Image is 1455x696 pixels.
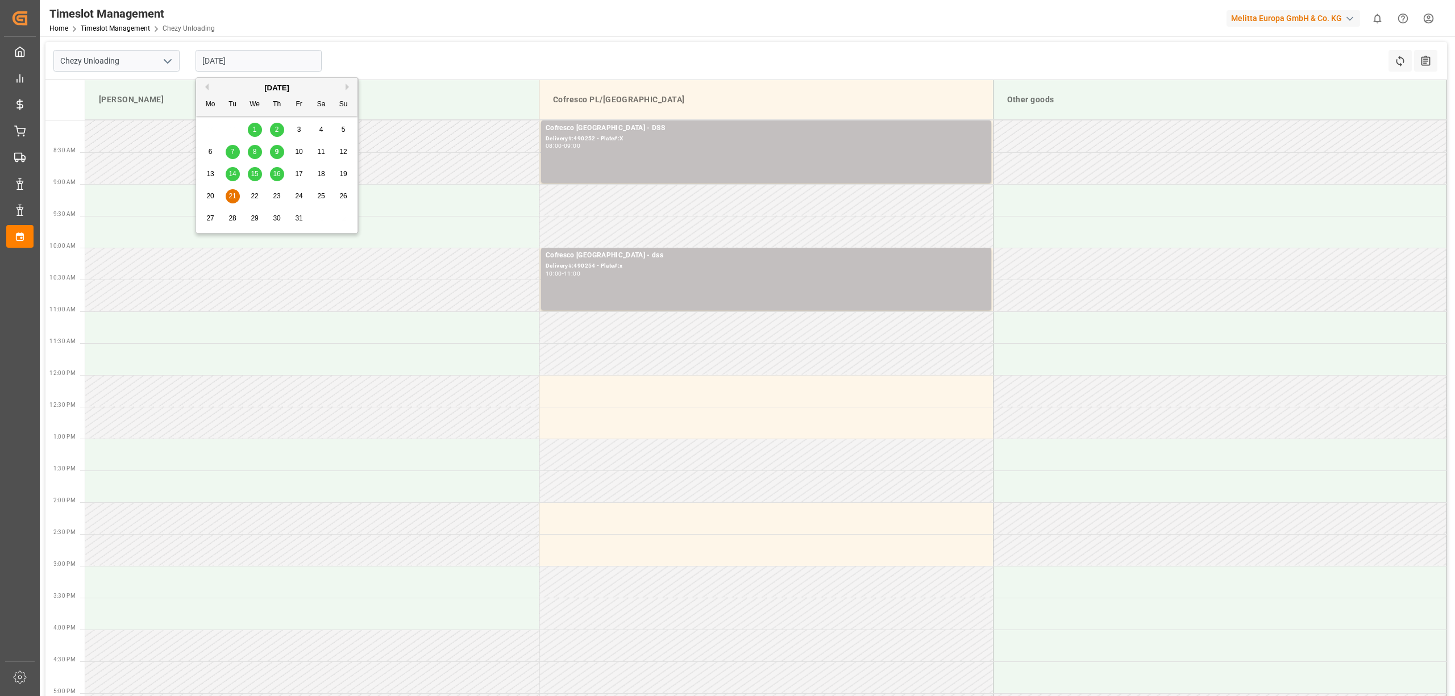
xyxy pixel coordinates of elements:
[49,274,76,281] span: 10:30 AM
[1003,89,1438,110] div: Other goods
[226,211,240,226] div: Choose Tuesday, October 28th, 2025
[562,271,564,276] div: -
[270,167,284,181] div: Choose Thursday, October 16th, 2025
[49,5,215,22] div: Timeslot Management
[270,145,284,159] div: Choose Thursday, October 9th, 2025
[292,211,306,226] div: Choose Friday, October 31st, 2025
[336,123,351,137] div: Choose Sunday, October 5th, 2025
[53,50,180,72] input: Type to search/select
[295,148,302,156] span: 10
[53,497,76,503] span: 2:00 PM
[295,214,302,222] span: 31
[159,52,176,70] button: open menu
[196,82,357,94] div: [DATE]
[53,624,76,631] span: 4:00 PM
[317,170,325,178] span: 18
[1227,7,1365,29] button: Melitta Europa GmbH & Co. KG
[270,123,284,137] div: Choose Thursday, October 2nd, 2025
[562,143,564,148] div: -
[546,143,562,148] div: 08:00
[49,370,76,376] span: 12:00 PM
[248,189,262,203] div: Choose Wednesday, October 22nd, 2025
[292,145,306,159] div: Choose Friday, October 10th, 2025
[275,148,279,156] span: 9
[49,338,76,344] span: 11:30 AM
[226,189,240,203] div: Choose Tuesday, October 21st, 2025
[53,593,76,599] span: 3:30 PM
[319,126,323,134] span: 4
[292,98,306,112] div: Fr
[226,167,240,181] div: Choose Tuesday, October 14th, 2025
[314,167,329,181] div: Choose Saturday, October 18th, 2025
[546,261,987,271] div: Delivery#:490254 - Plate#:x
[270,211,284,226] div: Choose Thursday, October 30th, 2025
[203,189,218,203] div: Choose Monday, October 20th, 2025
[209,148,213,156] span: 6
[336,98,351,112] div: Su
[314,98,329,112] div: Sa
[546,250,987,261] div: Cofresco [GEOGRAPHIC_DATA] - dss
[81,24,150,32] a: Timeslot Management
[251,214,258,222] span: 29
[546,134,987,144] div: Delivery#:490252 - Plate#:X
[49,306,76,312] span: 11:00 AM
[314,123,329,137] div: Choose Saturday, October 4th, 2025
[548,89,984,110] div: Cofresco PL/[GEOGRAPHIC_DATA]
[346,84,352,90] button: Next Month
[251,192,258,200] span: 22
[53,147,76,153] span: 8:30 AM
[270,189,284,203] div: Choose Thursday, October 23rd, 2025
[49,243,76,249] span: 10:00 AM
[206,170,214,178] span: 13
[339,192,347,200] span: 26
[248,145,262,159] div: Choose Wednesday, October 8th, 2025
[336,167,351,181] div: Choose Sunday, October 19th, 2025
[273,170,280,178] span: 16
[339,148,347,156] span: 12
[564,271,580,276] div: 11:00
[317,148,325,156] span: 11
[292,189,306,203] div: Choose Friday, October 24th, 2025
[1390,6,1416,31] button: Help Center
[203,167,218,181] div: Choose Monday, October 13th, 2025
[314,189,329,203] div: Choose Saturday, October 25th, 2025
[275,126,279,134] span: 2
[53,529,76,535] span: 2:30 PM
[228,214,236,222] span: 28
[295,170,302,178] span: 17
[94,89,530,110] div: [PERSON_NAME]
[248,167,262,181] div: Choose Wednesday, October 15th, 2025
[336,145,351,159] div: Choose Sunday, October 12th, 2025
[273,192,280,200] span: 23
[202,84,209,90] button: Previous Month
[546,271,562,276] div: 10:00
[226,145,240,159] div: Choose Tuesday, October 7th, 2025
[49,24,68,32] a: Home
[292,167,306,181] div: Choose Friday, October 17th, 2025
[292,123,306,137] div: Choose Friday, October 3rd, 2025
[53,688,76,694] span: 5:00 PM
[228,170,236,178] span: 14
[297,126,301,134] span: 3
[226,98,240,112] div: Tu
[314,145,329,159] div: Choose Saturday, October 11th, 2025
[206,192,214,200] span: 20
[231,148,235,156] span: 7
[53,656,76,662] span: 4:30 PM
[248,123,262,137] div: Choose Wednesday, October 1st, 2025
[206,214,214,222] span: 27
[273,214,280,222] span: 30
[339,170,347,178] span: 19
[228,192,236,200] span: 21
[564,143,580,148] div: 09:00
[203,145,218,159] div: Choose Monday, October 6th, 2025
[270,98,284,112] div: Th
[53,561,76,567] span: 3:00 PM
[53,465,76,472] span: 1:30 PM
[251,170,258,178] span: 15
[248,98,262,112] div: We
[199,119,355,230] div: month 2025-10
[317,192,325,200] span: 25
[248,211,262,226] div: Choose Wednesday, October 29th, 2025
[253,148,257,156] span: 8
